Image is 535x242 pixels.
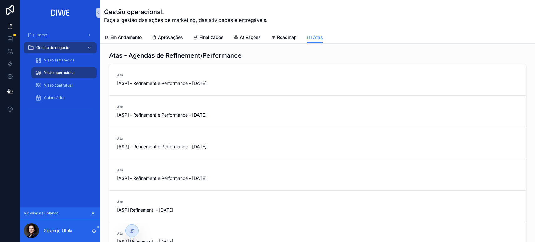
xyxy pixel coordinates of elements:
[240,34,261,40] span: Ativações
[277,34,297,40] span: Roadmap
[313,34,323,40] span: Atas
[104,32,142,44] a: Em Andamento
[44,70,76,75] span: Visão operacional
[24,211,59,216] span: Viewing as Solange
[104,8,268,16] h1: Gestão operacional.
[307,32,323,44] a: Atas
[109,190,526,222] a: Ata[ASP] Refinement - [DATE]
[117,207,314,213] span: [ASP] Refinement - [DATE]
[24,29,97,41] a: Home
[117,231,314,236] span: Ata
[44,228,72,234] p: Solange Utrila
[109,127,526,159] a: Ata[ASP] - Refinement e Performance - [DATE]
[24,42,97,53] a: Gestão do negócio
[36,33,47,38] span: Home
[110,34,142,40] span: Em Andamento
[109,64,526,95] a: Ata[ASP] - Refinement e Performance - [DATE]
[117,112,314,118] span: [ASP] - Refinement e Performance - [DATE]
[44,58,75,63] span: Visão estratégica
[109,51,242,60] h1: Atas - Agendas de Refinement/Performance
[117,144,314,150] span: [ASP] - Refinement e Performance - [DATE]
[271,32,297,44] a: Roadmap
[152,32,183,44] a: Aprovações
[233,32,261,44] a: Ativações
[199,34,223,40] span: Finalizados
[117,175,314,181] span: [ASP] - Refinement e Performance - [DATE]
[31,92,97,103] a: Calendários
[117,104,314,109] span: Ata
[117,199,314,204] span: Ata
[36,45,69,50] span: Gestão do negócio
[109,95,526,127] a: Ata[ASP] - Refinement e Performance - [DATE]
[31,80,97,91] a: Visão contratual
[104,16,268,24] span: Faça a gestão das ações de marketing, das atividades e entregáveis.
[117,73,314,78] span: Ata
[31,55,97,66] a: Visão estratégica
[109,159,526,190] a: Ata[ASP] - Refinement e Performance - [DATE]
[158,34,183,40] span: Aprovações
[44,95,65,100] span: Calendários
[20,25,100,123] div: scrollable content
[193,32,223,44] a: Finalizados
[117,168,314,173] span: Ata
[44,83,73,88] span: Visão contratual
[117,80,314,87] span: [ASP] - Refinement e Performance - [DATE]
[117,136,314,141] span: Ata
[31,67,97,78] a: Visão operacional
[49,8,72,18] img: App logo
